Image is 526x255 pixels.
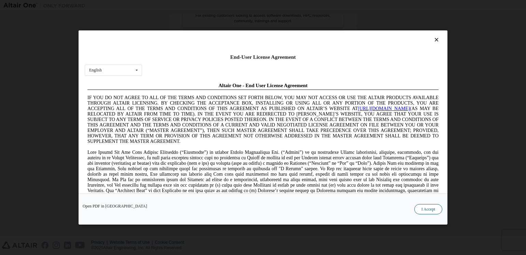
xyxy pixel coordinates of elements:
[85,54,441,61] div: End-User License Agreement
[3,70,354,119] span: Lore Ipsumd Sit Ame Cons Adipisc Elitseddo (“Eiusmodte”) in utlabor Etdolo Magnaaliqua Eni. (“Adm...
[414,204,442,214] button: I Accept
[3,15,354,64] span: IF YOU DO NOT AGREE TO ALL OF THE TERMS AND CONDITIONS SET FORTH BELOW, YOU MAY NOT ACCESS OR USE...
[134,3,223,8] span: Altair One - End User License Agreement
[83,204,147,208] a: Open PDF in [GEOGRAPHIC_DATA]
[89,68,102,72] div: English
[273,26,325,31] a: [URL][DOMAIN_NAME]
